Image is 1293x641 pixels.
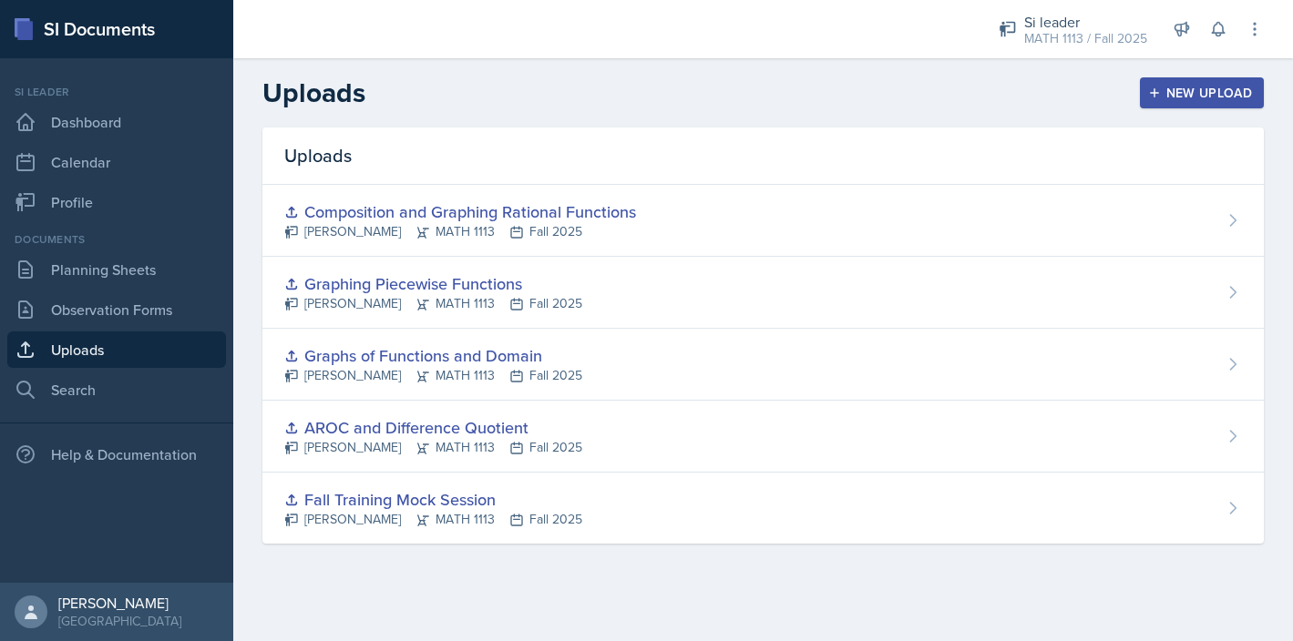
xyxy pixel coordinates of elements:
div: [PERSON_NAME] MATH 1113 Fall 2025 [284,366,582,385]
div: [PERSON_NAME] MATH 1113 Fall 2025 [284,438,582,457]
a: Composition and Graphing Rational Functions [PERSON_NAME]MATH 1113Fall 2025 [262,185,1264,257]
div: [GEOGRAPHIC_DATA] [58,612,181,630]
div: New Upload [1152,86,1253,100]
a: Calendar [7,144,226,180]
div: [PERSON_NAME] MATH 1113 Fall 2025 [284,222,636,241]
div: [PERSON_NAME] MATH 1113 Fall 2025 [284,294,582,313]
div: Uploads [262,127,1264,185]
div: AROC and Difference Quotient [284,415,582,440]
div: Composition and Graphing Rational Functions [284,199,636,224]
div: MATH 1113 / Fall 2025 [1024,29,1147,48]
a: Dashboard [7,104,226,140]
div: [PERSON_NAME] MATH 1113 Fall 2025 [284,510,582,529]
a: Profile [7,184,226,220]
div: Help & Documentation [7,436,226,473]
a: Fall Training Mock Session [PERSON_NAME]MATH 1113Fall 2025 [262,473,1264,544]
a: Graphs of Functions and Domain [PERSON_NAME]MATH 1113Fall 2025 [262,329,1264,401]
div: Documents [7,231,226,248]
a: Search [7,371,226,408]
div: [PERSON_NAME] [58,594,181,612]
a: Graphing Piecewise Functions [PERSON_NAME]MATH 1113Fall 2025 [262,257,1264,329]
div: Fall Training Mock Session [284,487,582,512]
a: Planning Sheets [7,251,226,288]
div: Graphing Piecewise Functions [284,271,582,296]
div: Si leader [7,84,226,100]
a: AROC and Difference Quotient [PERSON_NAME]MATH 1113Fall 2025 [262,401,1264,473]
a: Observation Forms [7,291,226,328]
div: Graphs of Functions and Domain [284,343,582,368]
button: New Upload [1140,77,1265,108]
div: Si leader [1024,11,1147,33]
h2: Uploads [262,76,365,109]
a: Uploads [7,331,226,368]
